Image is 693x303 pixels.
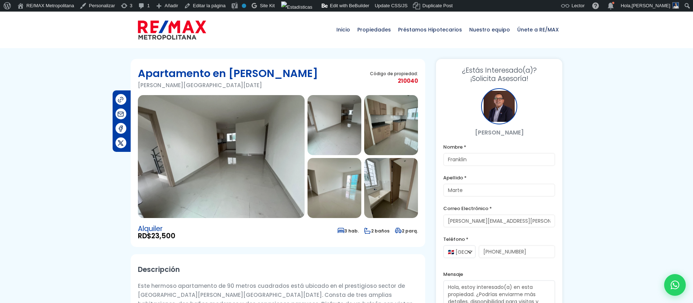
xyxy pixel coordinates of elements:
a: RE/MAX Metropolitana [138,12,206,48]
span: Alquiler [138,225,175,232]
img: Compartir [117,125,125,132]
span: Inicio [333,19,354,40]
span: Propiedades [354,19,395,40]
label: Nombre * [443,142,555,151]
img: Visitas de 48 horas. Haz clic para ver más estadísticas del sitio. [281,1,312,13]
h2: Descripción [138,261,418,278]
h3: ¡Solicita Asesoría! [443,66,555,83]
span: RD$ [138,232,175,240]
label: Teléfono * [443,235,555,244]
a: Inicio [333,12,354,48]
img: Compartir [117,139,125,147]
p: [PERSON_NAME] [443,128,555,137]
span: Código de propiedad: [370,71,418,76]
img: remax-metropolitana-logo [138,19,206,41]
a: Únete a RE/MAX [514,12,562,48]
img: Apartamento en Colinas Del Arroyo [364,95,418,155]
img: Apartamento en Colinas Del Arroyo [308,158,361,218]
div: No indexar [242,4,246,8]
span: 2 parq. [395,228,418,234]
span: 210040 [370,76,418,85]
img: Apartamento en Colinas Del Arroyo [364,158,418,218]
span: 23,500 [151,231,175,241]
span: 3 hab. [337,228,359,234]
img: Apartamento en Colinas Del Arroyo [138,95,305,218]
h1: Apartamento en [PERSON_NAME] [138,66,318,81]
div: Hugo Pagan [481,88,517,124]
p: [PERSON_NAME][GEOGRAPHIC_DATA][DATE] [138,81,318,90]
img: Apartamento en Colinas Del Arroyo [308,95,361,155]
a: Préstamos Hipotecarios [395,12,466,48]
span: 2 baños [364,228,389,234]
span: Préstamos Hipotecarios [395,19,466,40]
label: Apellido * [443,173,555,182]
a: Propiedades [354,12,395,48]
span: Nuestro equipo [466,19,514,40]
a: Nuestro equipo [466,12,514,48]
input: 123-456-7890 [479,245,555,258]
span: [PERSON_NAME] [632,3,670,8]
img: Compartir [117,110,125,118]
span: Site Kit [260,3,275,8]
label: Correo Electrónico * [443,204,555,213]
span: Únete a RE/MAX [514,19,562,40]
label: Mensaje [443,270,555,279]
img: Compartir [117,96,125,103]
span: ¿Estás Interesado(a)? [443,66,555,74]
